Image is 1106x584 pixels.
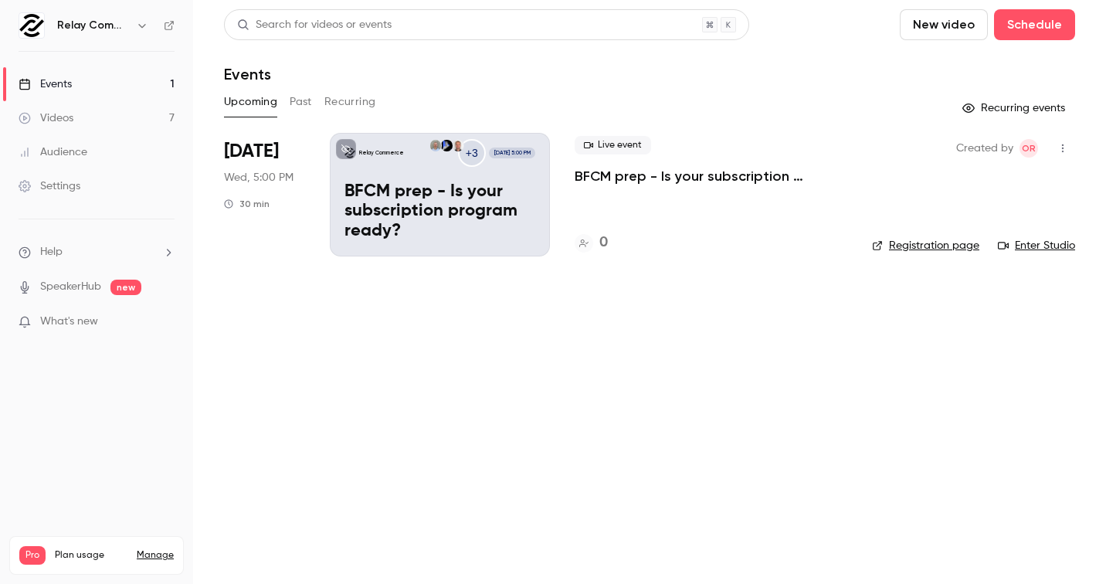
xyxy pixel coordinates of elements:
div: Sep 24 Wed, 5:00 PM (Europe/Madrid) [224,133,305,256]
span: Help [40,244,63,260]
a: BFCM prep - Is your subscription program ready?Relay Commerce+3Harry WillisVijay KhandekarRory Je... [330,133,550,256]
span: Olivia Ragni [1019,139,1038,158]
a: Registration page [872,238,979,253]
div: 30 min [224,198,270,210]
span: Plan usage [55,549,127,562]
li: help-dropdown-opener [19,244,175,260]
img: Harry Willis [453,140,463,151]
div: Settings [19,178,80,194]
button: Recurring events [955,96,1075,121]
button: Recurring [324,90,376,114]
a: SpeakerHub [40,279,101,295]
a: 0 [575,233,608,253]
span: What's new [40,314,98,330]
span: Live event [575,136,651,154]
img: Vijay Khandekar [441,140,452,151]
button: Past [290,90,312,114]
img: Rory Jeffries [430,140,441,151]
button: Schedule [994,9,1075,40]
a: Manage [137,549,174,562]
div: Events [19,76,72,92]
iframe: Noticeable Trigger [156,315,175,329]
div: Search for videos or events [237,17,392,33]
span: new [110,280,141,295]
div: Audience [19,144,87,160]
img: Relay Commerce [19,13,44,38]
span: Pro [19,546,46,565]
h4: 0 [599,233,608,253]
p: BFCM prep - Is your subscription program ready? [344,182,535,242]
span: Wed, 5:00 PM [224,170,293,185]
div: Videos [19,110,73,126]
a: Enter Studio [998,238,1075,253]
div: +3 [458,139,486,167]
span: OR [1022,139,1036,158]
button: Upcoming [224,90,277,114]
a: BFCM prep - Is your subscription program ready? [575,167,847,185]
h1: Events [224,65,271,83]
p: Relay Commerce [359,149,404,157]
h6: Relay Commerce [57,18,130,33]
button: New video [900,9,988,40]
span: Created by [956,139,1013,158]
span: [DATE] [224,139,279,164]
span: [DATE] 5:00 PM [489,148,534,158]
